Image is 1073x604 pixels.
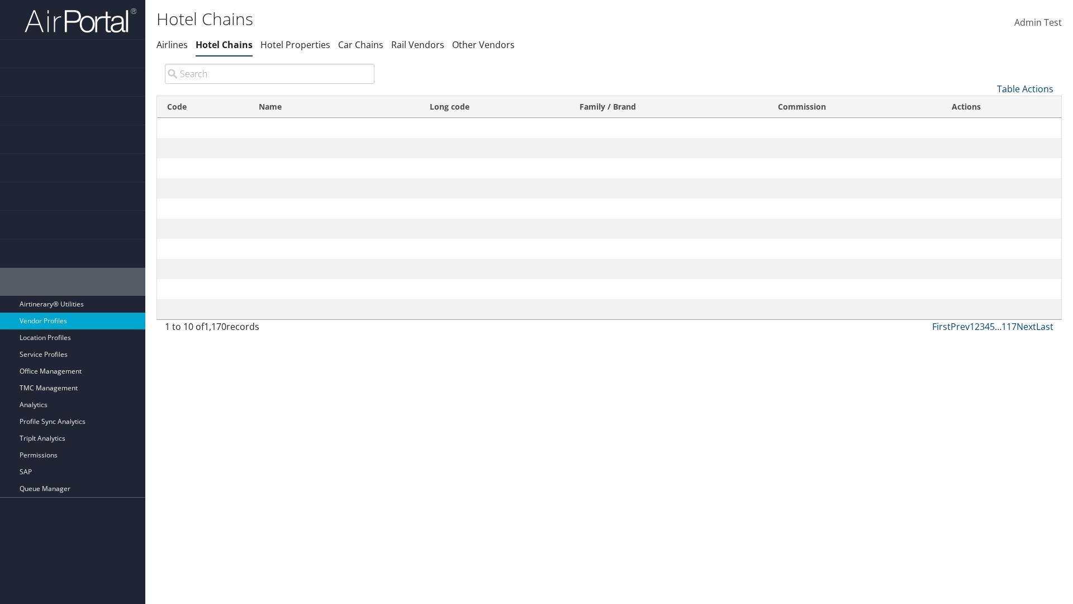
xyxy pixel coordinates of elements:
[947,143,962,153] a: Edit
[768,178,942,199] td: 10%
[249,96,420,118] th: Name: activate to sort column descending
[25,239,83,267] span: Employee Tools
[768,299,942,319] td: 0%
[25,7,136,34] img: airportal-logo.png
[25,182,62,210] span: Reporting
[1014,6,1062,40] a: Admin Test
[157,138,249,158] td: TD
[985,320,990,333] a: 4
[156,7,760,31] h1: Hotel Chains
[25,97,68,125] span: Book Travel
[156,39,188,51] a: Airlines
[947,223,962,234] a: Edit
[768,118,942,138] td: 10%
[947,183,962,194] a: Edit
[768,138,942,158] td: 10%
[947,284,962,294] a: Edit
[157,279,249,299] td: ?V
[157,199,249,219] td: TC
[768,259,942,279] td: 10%
[25,125,84,153] span: Travel Approval
[947,304,962,314] a: Edit
[768,199,942,219] td: 0%
[25,40,70,68] span: Dashboards
[157,118,249,138] td: 01
[391,39,444,51] a: Rail Vendors
[25,211,87,239] span: Company Admin
[452,39,515,51] a: Other Vendors
[980,320,985,333] a: 3
[420,96,569,118] th: Long code: activate to sort column ascending
[25,154,92,182] span: Risk Management
[204,320,226,333] span: 1,170
[338,39,383,51] a: Car Chains
[768,96,942,118] th: Commission: activate to sort column ascending
[997,83,1053,95] a: Table Actions
[1001,320,1017,333] a: 117
[975,320,980,333] a: 2
[157,178,249,199] td: Â‡
[157,158,249,178] td: ?C
[569,96,768,118] th: Family / Brand: activate to sort column ascending
[768,219,942,239] td: 0%
[970,320,975,333] a: 1
[157,219,249,239] td: AU
[25,68,44,96] span: Trips
[995,320,1001,333] span: …
[157,259,249,279] td: XT
[947,203,962,214] a: Edit
[932,320,951,333] a: First
[260,39,330,51] a: Hotel Properties
[768,279,942,299] td: 10%
[947,243,962,254] a: Edit
[1017,320,1036,333] a: Next
[196,39,253,51] a: Hotel Chains
[947,263,962,274] a: Edit
[990,320,995,333] a: 5
[947,163,962,173] a: Edit
[25,268,91,296] span: AirPortal® Admin
[768,158,942,178] td: 0%
[942,96,1061,118] th: Actions
[768,239,942,259] td: 10%
[157,96,249,118] th: Code: activate to sort column ascending
[1014,16,1062,29] span: Admin Test
[165,64,374,84] input: Search
[249,299,420,319] td: ABBA HOTELES
[951,320,970,333] a: Prev
[1036,320,1053,333] a: Last
[947,122,962,133] a: Edit
[165,320,374,339] div: 1 to 10 of records
[157,299,249,319] td: AB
